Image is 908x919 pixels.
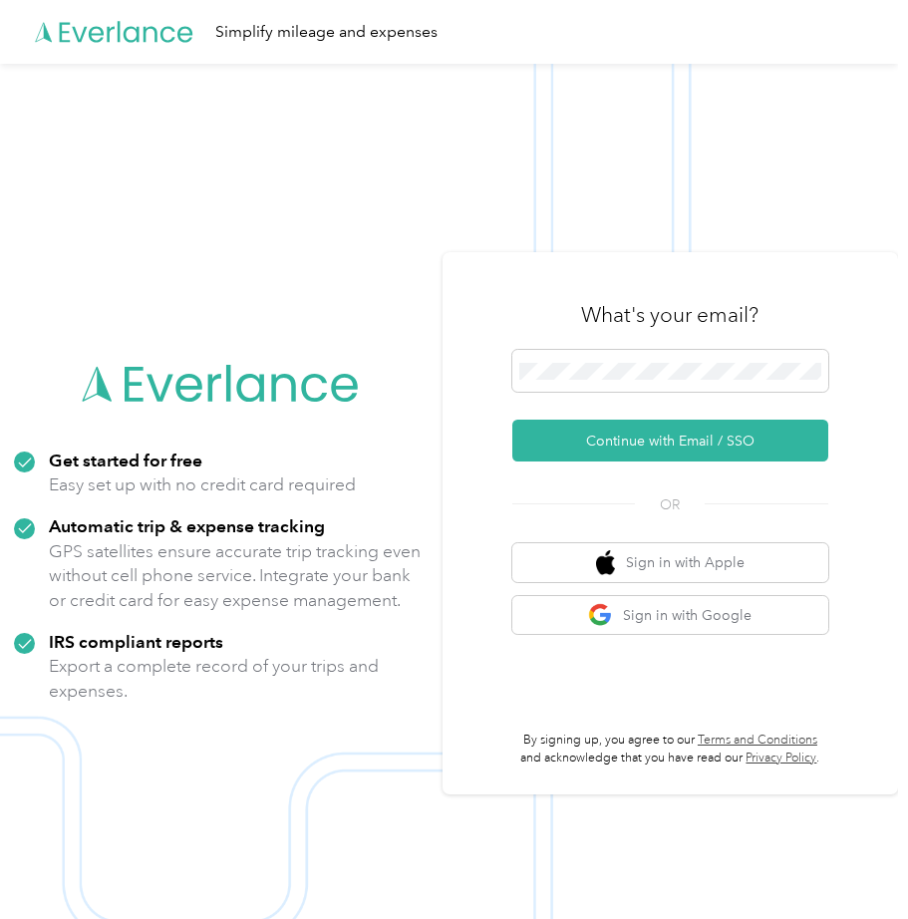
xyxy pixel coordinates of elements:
button: apple logoSign in with Apple [512,543,828,582]
a: Privacy Policy [746,751,816,766]
p: Export a complete record of your trips and expenses. [49,654,429,703]
span: OR [635,494,705,515]
div: Simplify mileage and expenses [215,20,438,45]
strong: Automatic trip & expense tracking [49,515,325,536]
p: GPS satellites ensure accurate trip tracking even without cell phone service. Integrate your bank... [49,539,429,613]
img: apple logo [596,550,616,575]
strong: Get started for free [49,450,202,470]
button: Continue with Email / SSO [512,420,828,461]
a: Terms and Conditions [698,733,817,748]
img: google logo [588,603,613,628]
p: Easy set up with no credit card required [49,472,356,497]
p: By signing up, you agree to our and acknowledge that you have read our . [512,732,828,766]
strong: IRS compliant reports [49,631,223,652]
button: google logoSign in with Google [512,596,828,635]
h3: What's your email? [581,301,758,329]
